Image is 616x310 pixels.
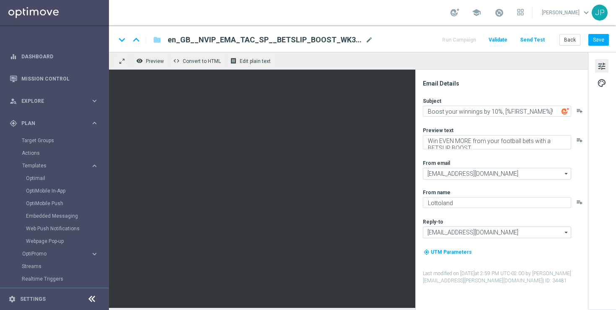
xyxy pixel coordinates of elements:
[22,134,108,147] div: Target Groups
[365,36,373,44] span: mode_edit
[20,297,46,302] a: Settings
[22,251,91,256] div: OptiPromo
[10,97,17,105] i: person_search
[9,120,99,127] button: gps_fixed Plan keyboard_arrow_right
[9,98,99,104] button: person_search Explore keyboard_arrow_right
[597,78,606,89] span: palette
[9,76,99,82] button: Mission Control
[91,162,98,170] i: keyboard_arrow_right
[559,34,580,46] button: Back
[597,61,606,72] span: tune
[562,107,569,115] img: optiGenie.svg
[22,150,87,156] a: Actions
[489,37,507,43] span: Validate
[423,98,441,104] label: Subject
[10,68,98,90] div: Mission Control
[21,45,98,68] a: Dashboard
[26,222,108,235] div: Web Push Notifications
[10,120,17,127] i: gps_fixed
[22,137,87,144] a: Target Groups
[26,185,108,197] div: OptiMobile In-App
[588,34,609,46] button: Save
[10,120,91,127] div: Plan
[423,168,571,180] input: Select
[576,199,583,206] button: playlist_add
[152,33,162,47] button: folder
[22,251,82,256] span: OptiPromo
[423,219,443,225] label: Reply-to
[91,119,98,127] i: keyboard_arrow_right
[171,55,225,66] button: code Convert to HTML
[576,137,583,143] button: playlist_add
[431,249,472,255] span: UTM Parameters
[26,172,108,185] div: Optimail
[424,249,430,255] i: my_location
[22,159,108,247] div: Templates
[91,250,98,258] i: keyboard_arrow_right
[21,68,98,90] a: Mission Control
[22,163,82,168] span: Templates
[423,80,587,87] div: Email Details
[21,121,91,126] span: Plan
[130,34,142,46] i: keyboard_arrow_up
[595,76,608,89] button: palette
[26,225,87,232] a: Web Push Notifications
[22,147,108,159] div: Actions
[541,6,592,19] a: [PERSON_NAME]keyboard_arrow_down
[423,247,473,257] button: my_location UTM Parameters
[472,8,481,17] span: school
[26,197,108,210] div: OptiMobile Push
[562,227,571,238] i: arrow_drop_down
[9,53,99,60] button: equalizer Dashboard
[173,57,180,64] span: code
[26,200,87,207] a: OptiMobile Push
[22,276,87,282] a: Realtime Triggers
[10,97,91,105] div: Explore
[153,35,161,45] i: folder
[22,250,99,257] button: OptiPromo keyboard_arrow_right
[423,227,571,238] input: support@lottoland.co.uk
[26,235,108,247] div: Webpage Pop-up
[22,163,91,168] div: Templates
[562,168,571,179] i: arrow_drop_down
[22,247,108,260] div: OptiPromo
[22,263,87,270] a: Streams
[136,57,143,64] i: remove_red_eye
[22,162,99,169] button: Templates keyboard_arrow_right
[10,53,17,60] i: equalizer
[582,8,591,17] span: keyboard_arrow_down
[168,35,362,45] span: en_GB__NVIP_EMA_TAC_SP__BETSLIP_BOOST_WK35(1)
[240,58,271,64] span: Edit plain text
[21,99,91,104] span: Explore
[423,270,587,284] label: Last modified on [DATE] at 2:59 PM UTC-02:00 by [PERSON_NAME][EMAIL_ADDRESS][PERSON_NAME][DOMAIN_...
[91,97,98,105] i: keyboard_arrow_right
[592,5,608,21] div: JP
[146,58,164,64] span: Preview
[26,238,87,245] a: Webpage Pop-up
[423,160,450,167] label: From email
[230,57,237,64] i: receipt
[26,188,87,194] a: OptiMobile In-App
[134,55,168,66] button: remove_red_eye Preview
[423,127,453,134] label: Preview text
[26,210,108,222] div: Embedded Messaging
[228,55,274,66] button: receipt Edit plain text
[576,107,583,114] i: playlist_add
[519,34,546,46] button: Send Test
[487,34,509,46] button: Validate
[183,58,221,64] span: Convert to HTML
[10,45,98,68] div: Dashboard
[22,260,108,273] div: Streams
[595,59,608,73] button: tune
[26,175,87,182] a: Optimail
[8,295,16,303] i: settings
[22,273,108,285] div: Realtime Triggers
